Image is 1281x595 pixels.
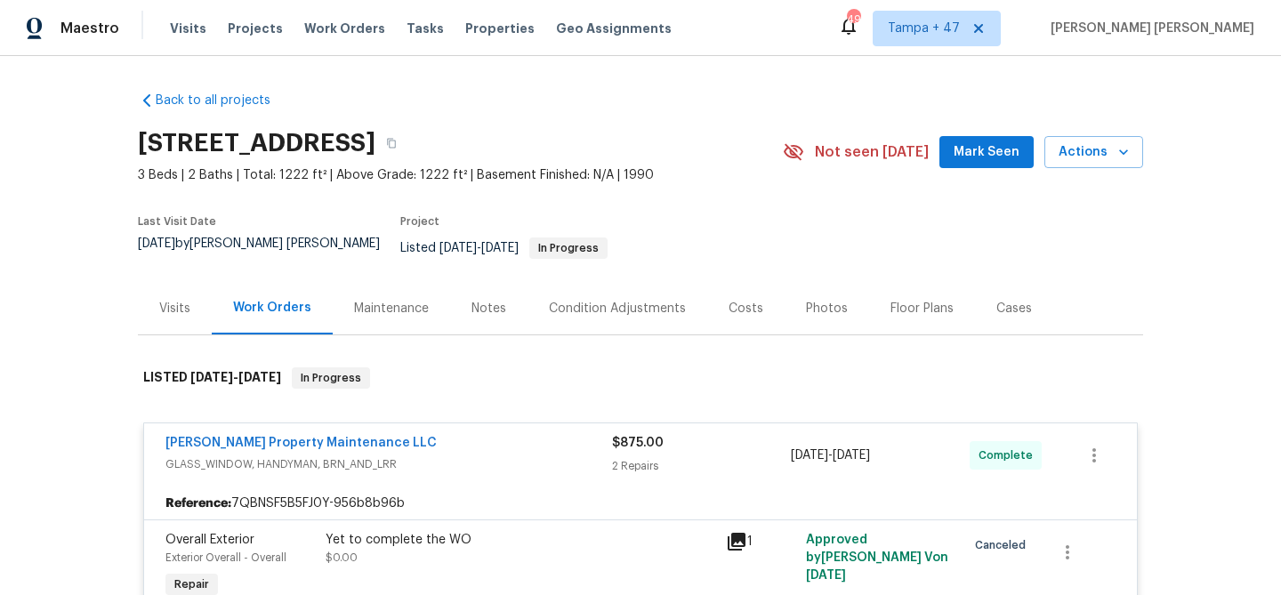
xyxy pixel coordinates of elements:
[471,300,506,318] div: Notes
[228,20,283,37] span: Projects
[165,552,286,563] span: Exterior Overall - Overall
[833,449,870,462] span: [DATE]
[354,300,429,318] div: Maintenance
[806,534,948,582] span: Approved by [PERSON_NAME] V on
[159,300,190,318] div: Visits
[294,369,368,387] span: In Progress
[531,243,606,253] span: In Progress
[815,143,929,161] span: Not seen [DATE]
[326,531,715,549] div: Yet to complete the WO
[143,367,281,389] h6: LISTED
[556,20,672,37] span: Geo Assignments
[888,20,960,37] span: Tampa + 47
[612,457,791,475] div: 2 Repairs
[170,20,206,37] span: Visits
[138,350,1143,406] div: LISTED [DATE]-[DATE]In Progress
[165,437,437,449] a: [PERSON_NAME] Property Maintenance LLC
[138,237,175,250] span: [DATE]
[939,136,1034,169] button: Mark Seen
[975,536,1033,554] span: Canceled
[726,531,795,552] div: 1
[791,446,870,464] span: -
[165,534,254,546] span: Overall Exterior
[612,437,664,449] span: $875.00
[400,216,439,227] span: Project
[954,141,1019,164] span: Mark Seen
[439,242,477,254] span: [DATE]
[465,20,535,37] span: Properties
[144,487,1137,519] div: 7QBNSF5B5FJ0Y-956b8b96b
[138,166,783,184] span: 3 Beds | 2 Baths | Total: 1222 ft² | Above Grade: 1222 ft² | Basement Finished: N/A | 1990
[138,216,216,227] span: Last Visit Date
[407,22,444,35] span: Tasks
[190,371,233,383] span: [DATE]
[138,92,309,109] a: Back to all projects
[165,494,231,512] b: Reference:
[138,237,400,271] div: by [PERSON_NAME] [PERSON_NAME]
[847,11,859,28] div: 496
[190,371,281,383] span: -
[304,20,385,37] span: Work Orders
[233,299,311,317] div: Work Orders
[400,242,608,254] span: Listed
[165,455,612,473] span: GLASS_WINDOW, HANDYMAN, BRN_AND_LRR
[1044,136,1143,169] button: Actions
[1043,20,1254,37] span: [PERSON_NAME] [PERSON_NAME]
[375,127,407,159] button: Copy Address
[167,575,216,593] span: Repair
[238,371,281,383] span: [DATE]
[890,300,954,318] div: Floor Plans
[979,446,1040,464] span: Complete
[1059,141,1129,164] span: Actions
[60,20,119,37] span: Maestro
[996,300,1032,318] div: Cases
[549,300,686,318] div: Condition Adjustments
[326,552,358,563] span: $0.00
[806,300,848,318] div: Photos
[791,449,828,462] span: [DATE]
[729,300,763,318] div: Costs
[439,242,519,254] span: -
[138,134,375,152] h2: [STREET_ADDRESS]
[806,569,846,582] span: [DATE]
[481,242,519,254] span: [DATE]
